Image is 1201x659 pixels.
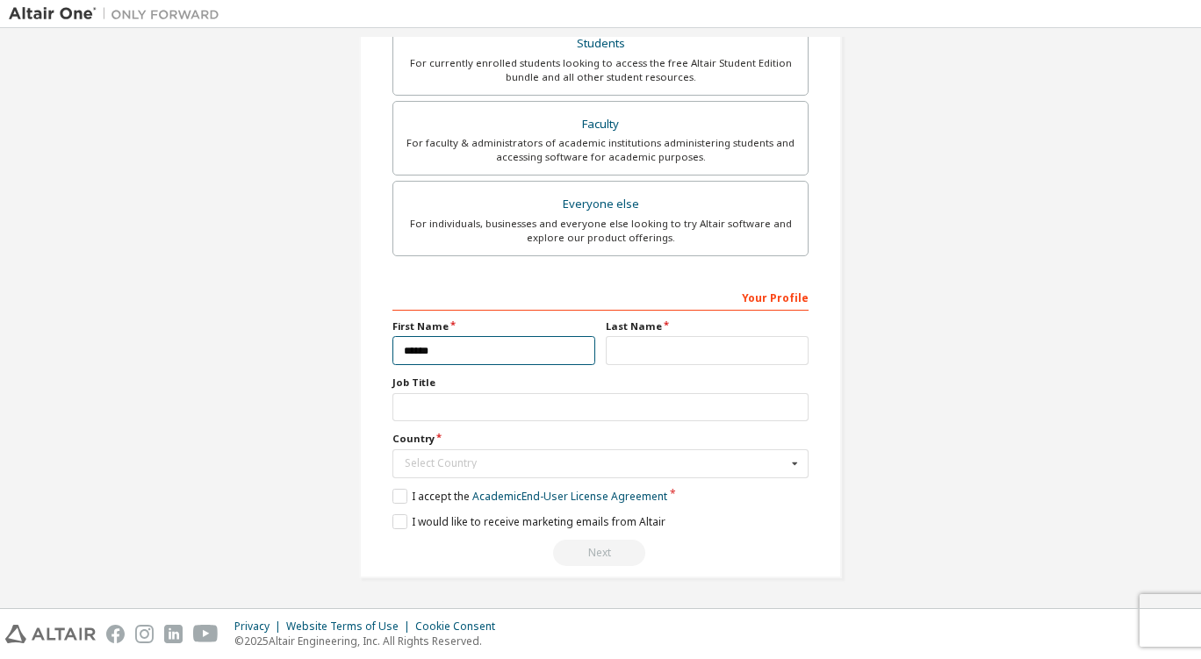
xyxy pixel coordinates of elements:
[404,217,797,245] div: For individuals, businesses and everyone else looking to try Altair software and explore our prod...
[415,620,506,634] div: Cookie Consent
[286,620,415,634] div: Website Terms of Use
[405,458,787,469] div: Select Country
[606,319,809,333] label: Last Name
[404,192,797,217] div: Everyone else
[404,112,797,137] div: Faculty
[234,620,286,634] div: Privacy
[106,625,125,643] img: facebook.svg
[5,625,96,643] img: altair_logo.svg
[404,136,797,164] div: For faculty & administrators of academic institutions administering students and accessing softwa...
[392,283,809,311] div: Your Profile
[392,319,595,333] label: First Name
[193,625,219,643] img: youtube.svg
[392,489,667,504] label: I accept the
[392,514,665,529] label: I would like to receive marketing emails from Altair
[9,5,228,23] img: Altair One
[392,376,809,390] label: Job Title
[404,32,797,56] div: Students
[392,432,809,446] label: Country
[472,489,667,504] a: Academic End-User License Agreement
[234,634,506,648] p: © 2025 Altair Engineering, Inc. All Rights Reserved.
[135,625,154,643] img: instagram.svg
[392,540,809,566] div: Read and acccept EULA to continue
[404,56,797,84] div: For currently enrolled students looking to access the free Altair Student Edition bundle and all ...
[164,625,183,643] img: linkedin.svg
